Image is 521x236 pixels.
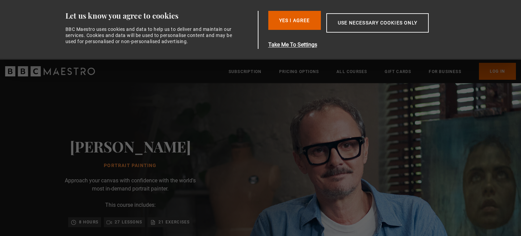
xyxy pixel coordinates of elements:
h1: Portrait Painting [70,163,191,168]
h2: [PERSON_NAME] [70,138,191,155]
a: For business [429,68,461,75]
button: Use necessary cookies only [326,13,429,33]
button: Take Me To Settings [268,41,461,49]
div: Let us know you agree to cookies [65,11,255,21]
svg: BBC Maestro [5,66,95,76]
button: Yes I Agree [268,11,321,30]
a: Gift Cards [385,68,411,75]
a: Log In [479,63,516,80]
p: Approach your canvas with confidence with the world's most in-demand portrait painter. [62,177,198,193]
a: Subscription [229,68,262,75]
p: This course includes: [105,201,156,209]
div: BBC Maestro uses cookies and data to help us to deliver and maintain our services. Cookies and da... [65,26,236,45]
a: All Courses [336,68,367,75]
nav: Primary [229,63,516,80]
a: Pricing Options [279,68,319,75]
